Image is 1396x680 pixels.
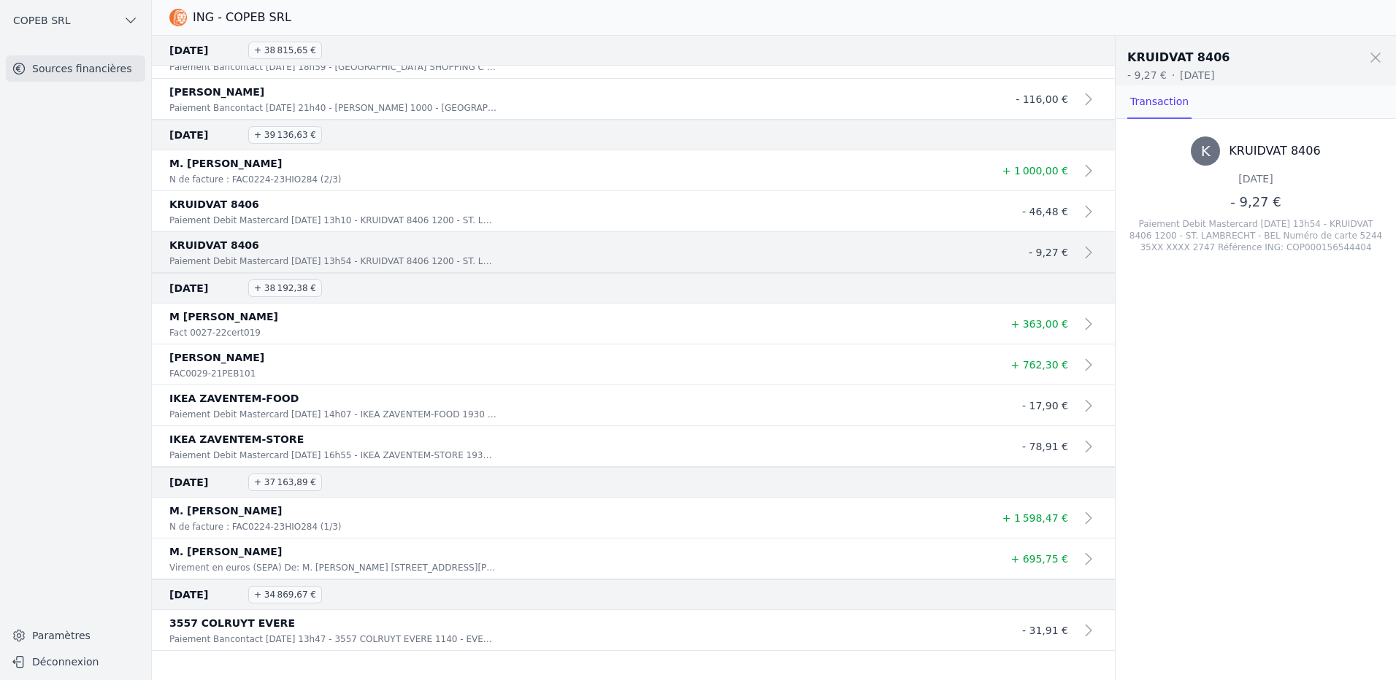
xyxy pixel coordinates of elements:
[169,325,496,340] p: Fact 0027-22cert019
[169,254,496,268] p: Paiement Debit Mastercard [DATE] 13h54 - KRUIDVAT 8406 1200 - ST. LAMBRECHT - BEL Numéro de carte...
[1010,553,1068,565] span: + 695,75 €
[169,155,981,172] p: M. [PERSON_NAME]
[248,279,322,297] span: + 38 192,38 €
[169,126,239,144] span: [DATE]
[1127,49,1230,66] h2: KRUIDVAT 8406
[1022,441,1068,452] span: - 78,91 €
[169,632,496,646] p: Paiement Bancontact [DATE] 13h47 - 3557 COLRUYT EVERE 1140 - EVERE - BEL Numéro de carte 5244 35X...
[1127,218,1384,253] div: Paiement Debit Mastercard [DATE] 13h54 - KRUIDVAT 8406 1200 - ST. LAMBRECHT - BEL Numéro de carte...
[13,13,71,28] span: COPEB SRL
[169,390,981,407] p: IKEA ZAVENTEM-FOOD
[1201,141,1211,161] span: K
[152,191,1115,232] a: KRUIDVAT 8406 Paiement Debit Mastercard [DATE] 13h10 - KRUIDVAT 8406 1200 - ST. LAMBRECHT - BEL N...
[152,538,1115,579] a: M. [PERSON_NAME] Virement en euros (SEPA) De: M. [PERSON_NAME] [STREET_ADDRESS][PERSON_NAME] IBAN...
[6,624,145,647] a: Paramètres
[1022,625,1068,636] span: - 31,91 €
[248,126,322,144] span: + 39 136,63 €
[169,213,496,228] p: Paiement Debit Mastercard [DATE] 13h10 - KRUIDVAT 8406 1200 - ST. LAMBRECHT - BEL Numéro de carte...
[6,55,145,82] a: Sources financières
[1127,85,1192,119] a: Transaction
[193,9,291,26] h3: ING - COPEB SRL
[169,407,496,422] p: Paiement Debit Mastercard [DATE] 14h07 - IKEA ZAVENTEM-FOOD 1930 - ZAVENTEM - BEL Numéro de carte...
[1127,68,1384,82] p: - 9,27 € [DATE]
[152,79,1115,120] a: [PERSON_NAME] Paiement Bancontact [DATE] 21h40 - [PERSON_NAME] 1000 - [GEOGRAPHIC_DATA] - BEL Num...
[169,60,496,74] p: Paiement Bancontact [DATE] 18h59 - [GEOGRAPHIC_DATA] SHOPPING C 1200 - [GEOGRAPHIC_DATA] Numéro d...
[1002,165,1068,177] span: + 1 000,00 €
[152,232,1115,273] a: KRUIDVAT 8406 Paiement Debit Mastercard [DATE] 13h54 - KRUIDVAT 8406 1200 - ST. LAMBRECHT - BEL N...
[169,42,239,59] span: [DATE]
[169,236,981,254] p: KRUIDVAT 8406
[248,474,322,491] span: + 37 163,89 €
[1010,318,1068,330] span: + 363,00 €
[169,586,239,603] span: [DATE]
[152,426,1115,467] a: IKEA ZAVENTEM-STORE Paiement Debit Mastercard [DATE] 16h55 - IKEA ZAVENTEM-STORE 1930 - ZAVENTEM ...
[152,304,1115,344] a: M [PERSON_NAME] Fact 0027-22cert019 + 363,00 €
[169,308,981,325] p: M [PERSON_NAME]
[1010,359,1068,371] span: + 762,30 €
[248,42,322,59] span: + 38 815,65 €
[169,614,981,632] p: 3557 COLRUYT EVERE
[169,430,981,448] p: IKEA ZAVENTEM-STORE
[1229,142,1320,160] h3: KRUIDVAT 8406
[169,560,496,575] p: Virement en euros (SEPA) De: M. [PERSON_NAME] [STREET_ADDRESS][PERSON_NAME] IBAN: [FINANCIAL_ID]
[6,9,145,32] button: COPEB SRL
[169,196,981,213] p: KRUIDVAT 8406
[152,150,1115,191] a: M. [PERSON_NAME] N de facture : FAC0224-23HIO284 (2/3) + 1 000,00 €
[169,519,496,534] p: N de facture : FAC0224-23HIO284 (1/3)
[169,474,239,491] span: [DATE]
[152,610,1115,651] a: 3557 COLRUYT EVERE Paiement Bancontact [DATE] 13h47 - 3557 COLRUYT EVERE 1140 - EVERE - BEL Numér...
[169,366,496,381] p: FAC0029-21PEB101
[169,279,239,297] span: [DATE]
[1029,247,1068,258] span: - 9,27 €
[248,586,322,603] span: + 34 869,67 €
[169,448,496,463] p: Paiement Debit Mastercard [DATE] 16h55 - IKEA ZAVENTEM-STORE 1930 - ZAVENTEM - BEL Numéro de cart...
[6,650,145,673] button: Déconnexion
[1238,171,1273,186] div: [DATE]
[169,349,981,366] p: [PERSON_NAME]
[152,385,1115,426] a: IKEA ZAVENTEM-FOOD Paiement Debit Mastercard [DATE] 14h07 - IKEA ZAVENTEM-FOOD 1930 - ZAVENTEM - ...
[1002,512,1068,524] span: + 1 598,47 €
[1230,194,1281,209] span: - 9,27 €
[169,502,981,519] p: M. [PERSON_NAME]
[169,9,187,26] img: ING - COPEB SRL
[1022,206,1068,217] span: - 46,48 €
[169,172,496,187] p: N de facture : FAC0224-23HIO284 (2/3)
[1022,400,1068,412] span: - 17,90 €
[169,543,981,560] p: M. [PERSON_NAME]
[169,83,981,101] p: [PERSON_NAME]
[152,498,1115,538] a: M. [PERSON_NAME] N de facture : FAC0224-23HIO284 (1/3) + 1 598,47 €
[169,101,496,115] p: Paiement Bancontact [DATE] 21h40 - [PERSON_NAME] 1000 - [GEOGRAPHIC_DATA] - BEL Numéro de carte 5...
[1016,93,1068,105] span: - 116,00 €
[152,344,1115,385] a: [PERSON_NAME] FAC0029-21PEB101 + 762,30 €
